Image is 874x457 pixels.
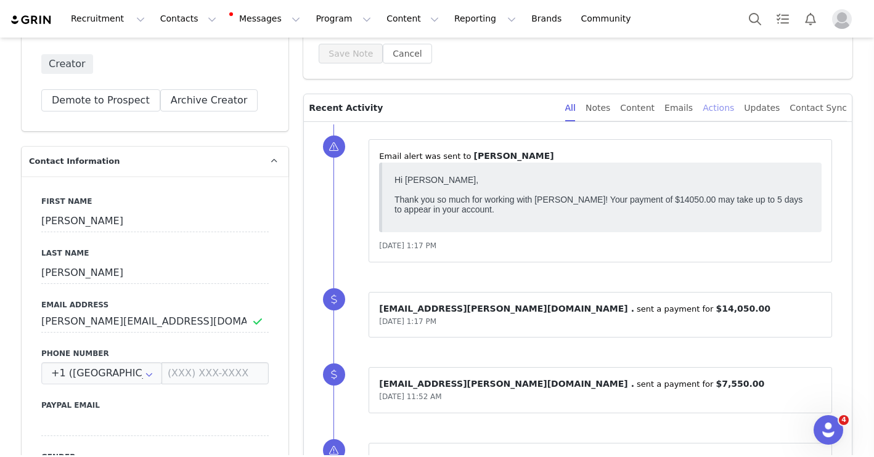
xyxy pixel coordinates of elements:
div: Notes [586,94,610,122]
a: Tasks [769,5,796,33]
div: All [565,94,576,122]
p: ⁨ ⁩ ⁨sent a payment for⁩ ⁨ ⁩ [379,302,822,315]
body: Rich Text Area. Press ALT-0 for help. [10,10,506,23]
label: Phone Number [41,348,269,359]
img: placeholder-profile.jpg [832,9,852,29]
div: Emails [664,94,693,122]
div: Updates [744,94,780,122]
body: Hi [PERSON_NAME], Thank you so much for working with [PERSON_NAME]! Your payment of $8618.00 may ... [5,5,420,50]
span: Creator [41,54,93,74]
p: Recent Activity [309,94,555,121]
span: [EMAIL_ADDRESS][PERSON_NAME][DOMAIN_NAME] . [379,304,634,313]
button: Contacts [153,5,224,33]
button: Content [379,5,446,33]
input: Email Address [41,310,269,333]
iframe: Intercom live chat [814,415,843,445]
label: First Name [41,196,269,207]
button: Reporting [447,5,523,33]
body: Hi [PERSON_NAME], Thank you so much for working with [PERSON_NAME]! Your payment of $1563.00 may ... [5,5,420,50]
p: ⁨ ⁩ ⁨sent a payment for⁩ ⁨ ⁩ [379,378,822,390]
a: Community [574,5,644,33]
span: [DATE] 1:17 PM [379,317,436,326]
input: Country [41,362,162,384]
button: Cancel [383,44,431,63]
span: [EMAIL_ADDRESS][PERSON_NAME][DOMAIN_NAME] . [379,379,634,389]
span: [PERSON_NAME] [474,151,554,161]
div: Actions [703,94,734,122]
body: Hi [PERSON_NAME], Thank you so much for working with [PERSON_NAME]! Your payment of $4000.00 may ... [5,5,420,50]
a: Brands [524,5,573,33]
button: Archive Creator [160,89,258,111]
label: Email Address [41,299,269,310]
div: United States [41,362,162,384]
div: Content [620,94,655,122]
button: Search [741,5,769,33]
span: 4 [839,415,849,425]
label: Last Name [41,248,269,259]
button: Save Note [319,44,383,63]
img: grin logo [10,14,53,26]
body: Hi [PERSON_NAME], Thank you so much for working with [PERSON_NAME]! Your payment of $14050.00 may... [5,5,420,50]
p: ⁨Email⁩ alert was sent to ⁨ ⁩ [379,150,822,163]
label: Paypal Email [41,400,269,411]
span: Contact Information [29,155,120,168]
button: Notifications [797,5,824,33]
button: Recruitment [63,5,152,33]
div: Contact Sync [790,94,847,122]
button: Demote to Prospect [41,89,160,111]
span: [DATE] 11:52 AM [379,392,441,401]
span: $14,050.00 [716,304,770,313]
button: Messages [224,5,308,33]
span: $7,550.00 [716,379,764,389]
button: Profile [825,9,864,29]
button: Program [308,5,378,33]
span: [DATE] 1:17 PM [379,241,436,250]
input: (XXX) XXX-XXXX [161,362,269,384]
